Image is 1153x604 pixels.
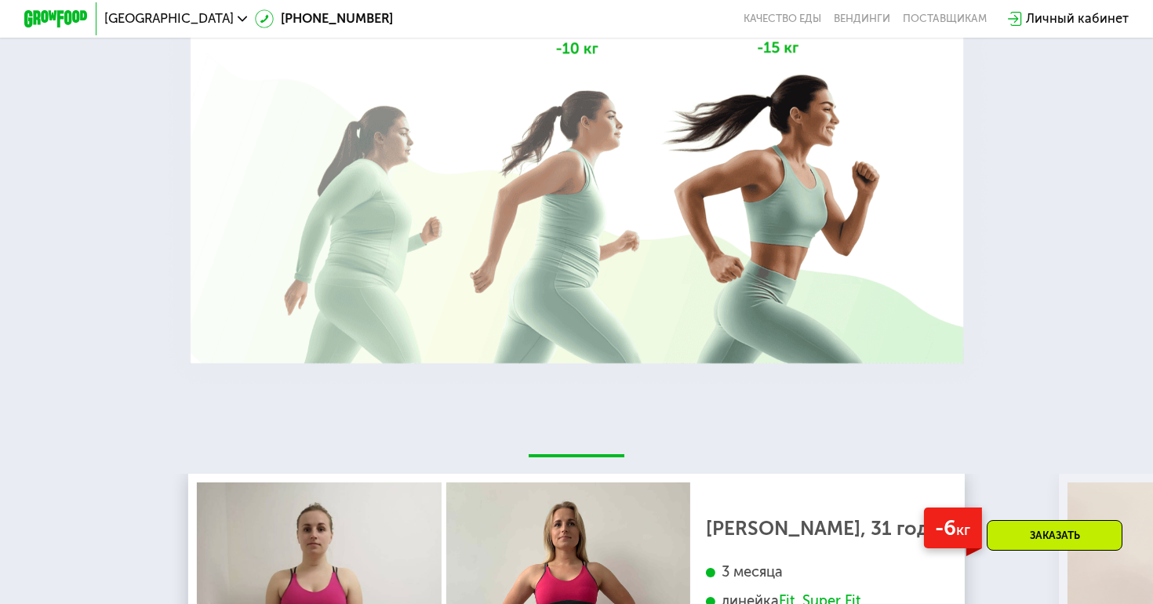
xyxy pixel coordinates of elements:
[255,9,393,29] a: [PHONE_NUMBER]
[903,13,987,25] div: поставщикам
[924,508,982,548] div: -6
[834,13,890,25] a: Вендинги
[956,521,970,539] span: кг
[104,13,234,25] span: [GEOGRAPHIC_DATA]
[987,520,1122,551] div: Заказать
[706,521,941,537] div: [PERSON_NAME], 31 год
[744,13,821,25] a: Качество еды
[1026,9,1129,29] div: Личный кабинет
[706,563,941,582] div: 3 месяца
